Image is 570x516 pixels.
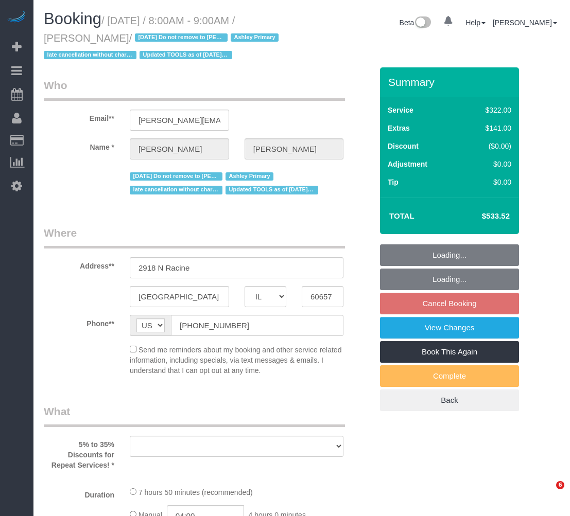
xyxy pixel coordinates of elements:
[388,159,427,169] label: Adjustment
[44,225,345,248] legend: Where
[140,51,232,59] span: Updated TOOLS as of [DATE]: L, [GEOGRAPHIC_DATA], VAC - Client confirmed
[44,10,101,28] span: Booking
[226,186,318,194] span: Updated TOOLS as of [DATE]: L, [GEOGRAPHIC_DATA], VAC - Client confirmed
[465,19,486,27] a: Help
[36,486,122,500] label: Duration
[380,317,519,339] a: View Changes
[388,123,410,133] label: Extras
[139,488,253,496] span: 7 hours 50 minutes (recommended)
[388,76,514,88] h3: Summary
[414,16,431,30] img: New interface
[388,177,399,187] label: Tip
[135,33,228,42] span: [DATE] Do not remove to [PERSON_NAME]
[226,172,273,181] span: Ashley Primary
[463,123,511,133] div: $141.00
[302,286,343,307] input: Zip Code**
[380,389,519,411] a: Back
[231,33,279,42] span: Ashley Primary
[245,138,344,159] input: Last Name*
[130,186,222,194] span: late cancellation without charge [DATE]
[556,481,564,489] span: 6
[44,32,282,61] span: /
[44,404,345,427] legend: What
[388,105,413,115] label: Service
[463,159,511,169] div: $0.00
[130,346,341,375] span: Send me reminders about my booking and other service related information, including specials, via...
[400,19,431,27] a: Beta
[535,481,560,506] iframe: Intercom live chat
[130,172,222,181] span: [DATE] Do not remove to [PERSON_NAME]
[463,105,511,115] div: $322.00
[463,177,511,187] div: $0.00
[463,141,511,151] div: ($0.00)
[493,19,557,27] a: [PERSON_NAME]
[388,141,419,151] label: Discount
[6,10,27,25] img: Automaid Logo
[36,138,122,152] label: Name *
[451,212,510,221] h4: $533.52
[44,15,282,61] small: / [DATE] / 8:00AM - 9:00AM / [PERSON_NAME]
[36,436,122,470] label: 5% to 35% Discounts for Repeat Services! *
[389,211,414,220] strong: Total
[44,51,136,59] span: late cancellation without charge [DATE]
[44,78,345,101] legend: Who
[380,341,519,363] a: Book This Again
[130,138,229,159] input: First Name**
